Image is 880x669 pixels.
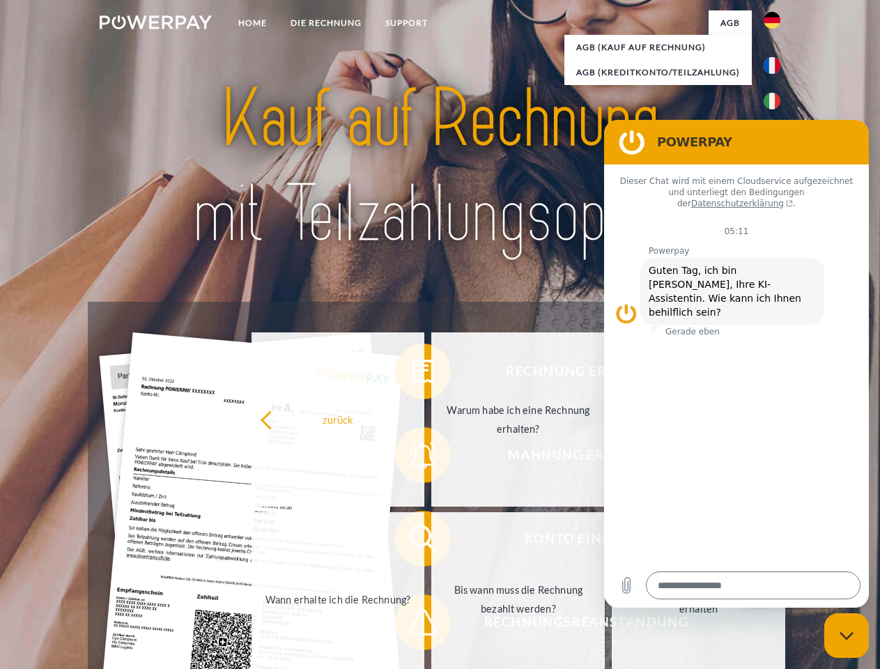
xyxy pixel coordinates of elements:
[133,67,747,267] img: title-powerpay_de.svg
[824,613,869,658] iframe: Schaltfläche zum Öffnen des Messaging-Fensters; Konversation läuft
[564,35,752,60] a: AGB (Kauf auf Rechnung)
[100,15,212,29] img: logo-powerpay-white.svg
[709,10,752,36] a: agb
[764,12,780,29] img: de
[604,120,869,608] iframe: Messaging-Fenster
[279,10,373,36] a: DIE RECHNUNG
[226,10,279,36] a: Home
[260,410,417,429] div: zurück
[260,590,417,608] div: Wann erhalte ich die Rechnung?
[440,580,596,618] div: Bis wann muss die Rechnung bezahlt werden?
[373,10,440,36] a: SUPPORT
[764,57,780,74] img: fr
[440,401,596,438] div: Warum habe ich eine Rechnung erhalten?
[764,93,780,109] img: it
[564,60,752,85] a: AGB (Kreditkonto/Teilzahlung)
